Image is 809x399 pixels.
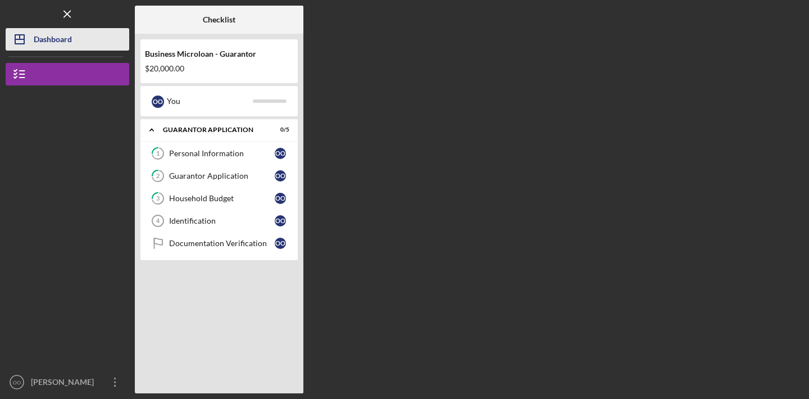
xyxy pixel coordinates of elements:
div: O O [275,215,286,226]
div: Dashboard [34,28,72,53]
text: OO [13,379,21,386]
div: [PERSON_NAME] [28,371,101,396]
div: You [167,92,253,111]
tspan: 4 [156,217,160,224]
button: OO[PERSON_NAME] [6,371,129,393]
div: O O [275,170,286,182]
a: 1Personal InformationOO [146,142,292,165]
div: Guarantor Application [163,126,261,133]
a: 3Household BudgetOO [146,187,292,210]
div: $20,000.00 [145,64,293,73]
div: Identification [169,216,275,225]
div: 0 / 5 [269,126,289,133]
div: Guarantor Application [169,171,275,180]
a: 4IdentificationOO [146,210,292,232]
div: Business Microloan - Guarantor [145,49,293,58]
b: Checklist [203,15,235,24]
div: Household Budget [169,194,275,203]
div: O O [152,96,164,108]
div: Personal Information [169,149,275,158]
div: O O [275,148,286,159]
tspan: 2 [156,173,160,180]
button: Dashboard [6,28,129,51]
div: O O [275,238,286,249]
div: O O [275,193,286,204]
a: Documentation VerificationOO [146,232,292,255]
div: Documentation Verification [169,239,275,248]
tspan: 1 [156,150,160,157]
a: 2Guarantor ApplicationOO [146,165,292,187]
tspan: 3 [156,195,160,202]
